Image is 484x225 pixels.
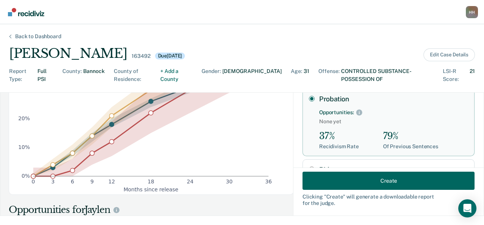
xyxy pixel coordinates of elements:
[319,118,468,125] span: None yet
[9,204,285,216] div: Opportunities for Jaylen
[18,58,30,179] g: y-axis tick label
[18,144,30,151] text: 10%
[31,45,271,179] g: dot
[32,178,35,185] text: 0
[33,35,268,176] g: area
[18,115,30,121] text: 20%
[109,178,115,185] text: 12
[466,6,478,18] button: Profile dropdown button
[8,8,44,16] img: Recidiviz
[6,33,70,40] div: Back to Dashboard
[187,178,194,185] text: 24
[62,67,82,83] div: County :
[202,67,221,83] div: Gender :
[124,186,178,192] text: Months since release
[32,178,272,185] g: x-axis tick label
[155,53,185,59] div: Due [DATE]
[319,131,359,142] div: 37%
[132,53,150,59] div: 163492
[124,186,178,192] g: x-axis label
[160,67,192,83] div: + Add a County
[423,48,475,61] button: Edit Case Details
[222,67,282,83] div: [DEMOGRAPHIC_DATA]
[302,194,475,206] div: Clicking " Create " will generate a downloadable report for the judge.
[466,6,478,18] div: H H
[147,178,154,185] text: 18
[318,67,340,83] div: Offense :
[114,67,159,83] div: County of Residence :
[319,95,468,103] label: Probation
[90,178,94,185] text: 9
[443,67,468,83] div: LSI-R Score :
[9,46,127,61] div: [PERSON_NAME]
[302,172,475,190] button: Create
[458,199,476,217] div: Open Intercom Messenger
[341,67,434,83] div: CONTROLLED SUBSTANCE-POSSESSION OF
[470,67,475,83] div: 21
[51,178,54,185] text: 3
[71,178,74,185] text: 6
[37,67,53,83] div: Full PSI
[18,87,30,93] text: 30%
[304,67,309,83] div: 31
[319,166,468,174] label: Rider
[9,67,36,83] div: Report Type :
[319,109,354,116] div: Opportunities:
[265,178,272,185] text: 36
[291,67,302,83] div: Age :
[22,173,30,179] text: 0%
[83,67,105,83] div: Bannock
[319,143,359,150] div: Recidivism Rate
[226,178,233,185] text: 30
[383,131,438,142] div: 79%
[383,143,438,150] div: Of Previous Sentences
